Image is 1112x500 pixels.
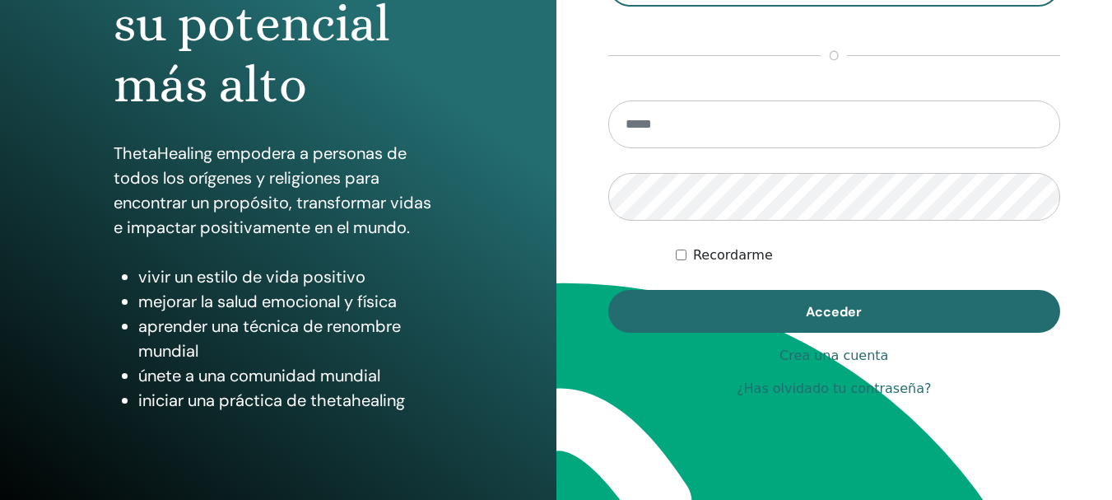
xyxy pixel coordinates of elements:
p: ThetaHealing empodera a personas de todos los orígenes y religiones para encontrar un propósito, ... [114,141,443,240]
li: aprender una técnica de renombre mundial [138,314,443,363]
li: vivir un estilo de vida positivo [138,264,443,289]
a: ¿Has olvidado tu contraseña? [737,379,931,399]
span: o [821,46,847,66]
div: Mantenerme autenticado indefinidamente o hasta cerrar la sesión manualmente [676,245,1060,265]
li: iniciar una práctica de thetahealing [138,388,443,413]
label: Recordarme [693,245,773,265]
li: mejorar la salud emocional y física [138,289,443,314]
span: Acceder [806,303,862,320]
button: Acceder [608,290,1061,333]
li: únete a una comunidad mundial [138,363,443,388]
a: Crea una cuenta [779,346,888,366]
